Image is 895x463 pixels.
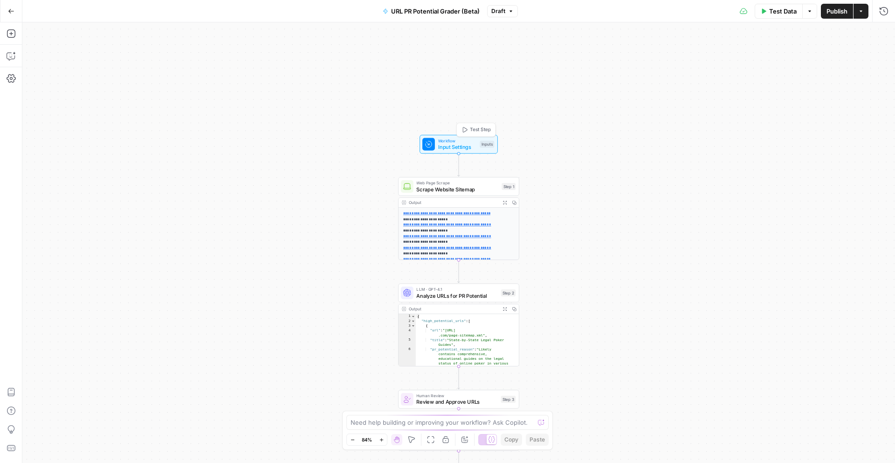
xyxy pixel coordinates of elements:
button: Copy [501,434,522,446]
div: 2 [399,319,416,323]
span: Draft [491,7,505,15]
button: Publish [821,4,853,19]
span: Test Data [769,7,797,16]
span: Paste [530,435,545,444]
div: WorkflowInput SettingsInputsTest Step [398,135,519,154]
button: Test Step [458,125,494,135]
div: 1 [399,314,416,319]
span: 84% [362,436,372,443]
g: Edge from step_2 to step_3 [457,366,460,389]
div: Step 3 [501,396,516,403]
div: Output [409,306,498,312]
button: URL PR Potential Grader (Beta) [377,4,485,19]
span: Review and Approve URLs [416,398,497,406]
div: 6 [399,347,416,379]
span: Toggle code folding, rows 2 through 57 [411,319,415,323]
div: LLM · GPT-4.1Generate PR Campaign IdeasStep 4 [398,432,519,451]
g: Edge from start to step_1 [457,154,460,176]
span: Toggle code folding, rows 1 through 60 [411,314,415,319]
div: Step 2 [501,289,516,296]
button: Paste [526,434,549,446]
span: Analyze URLs for PR Potential [416,292,497,300]
g: Edge from step_1 to step_2 [457,260,460,283]
span: Workflow [438,138,477,144]
span: LLM · GPT-4.1 [416,286,497,292]
div: Output [409,199,498,205]
span: Copy [504,435,518,444]
div: Inputs [480,140,494,147]
span: Human Review [416,393,497,399]
span: Publish [826,7,847,16]
span: Input Settings [438,143,477,151]
span: URL PR Potential Grader (Beta) [391,7,480,16]
span: Toggle code folding, rows 3 through 8 [411,323,415,328]
button: Draft [487,5,518,17]
div: 5 [399,337,416,347]
div: 3 [399,323,416,328]
div: LLM · GPT-4.1Analyze URLs for PR PotentialStep 2Output{ "high_potential_urls":[ { "url":"[URL] .c... [398,283,519,366]
button: Test Data [755,4,802,19]
div: 4 [399,328,416,337]
div: Human ReviewReview and Approve URLsStep 3 [398,390,519,408]
span: Web Page Scrape [416,180,498,186]
span: Scrape Website Sitemap [416,185,498,193]
span: Test Step [470,126,490,133]
div: Step 1 [502,183,516,190]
